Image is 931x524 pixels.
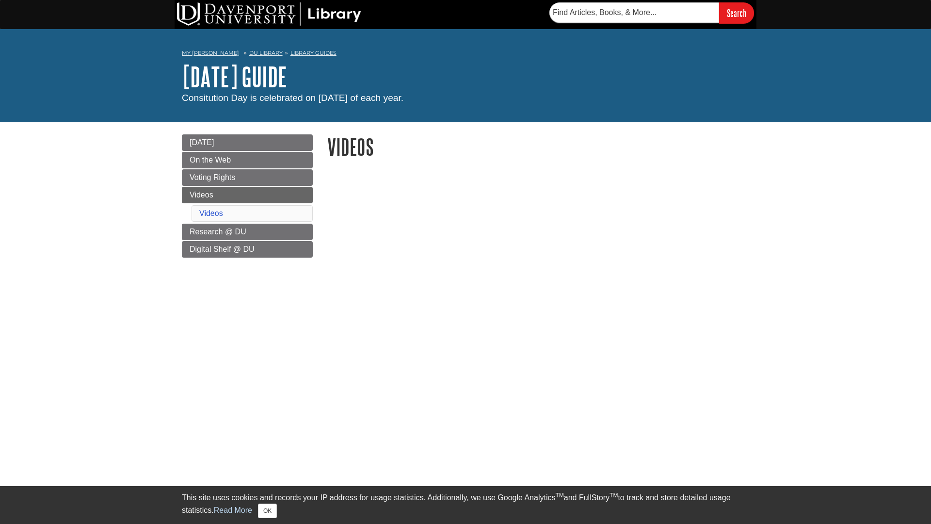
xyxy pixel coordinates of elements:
a: Read More [214,506,252,514]
a: [DATE] Guide [182,62,287,92]
input: Search [719,2,754,23]
a: Research @ DU [182,224,313,240]
span: Digital Shelf @ DU [190,245,255,253]
sup: TM [610,492,618,499]
span: Consitution Day is celebrated on [DATE] of each year. [182,93,403,103]
span: Research @ DU [190,228,246,236]
form: Searches DU Library's articles, books, and more [549,2,754,23]
div: Guide Page Menu [182,134,313,258]
a: [DATE] [182,134,313,151]
a: Videos [182,187,313,203]
iframe: YouTube video player [327,181,599,334]
span: On the Web [190,156,231,164]
nav: breadcrumb [182,47,749,62]
a: My [PERSON_NAME] [182,49,239,57]
a: Library Guides [290,49,337,56]
a: Digital Shelf @ DU [182,241,313,258]
img: DU Library [177,2,361,26]
h1: Videos [327,134,749,159]
span: Voting Rights [190,173,235,181]
span: Videos [190,191,213,199]
span: [DATE] [190,138,214,147]
a: Voting Rights [182,169,313,186]
a: DU Library [249,49,283,56]
a: Videos [199,209,223,217]
iframe: YouTube video player [327,338,599,491]
input: Find Articles, Books, & More... [549,2,719,23]
button: Close [258,504,277,518]
sup: TM [555,492,563,499]
a: On the Web [182,152,313,168]
div: This site uses cookies and records your IP address for usage statistics. Additionally, we use Goo... [182,492,749,518]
